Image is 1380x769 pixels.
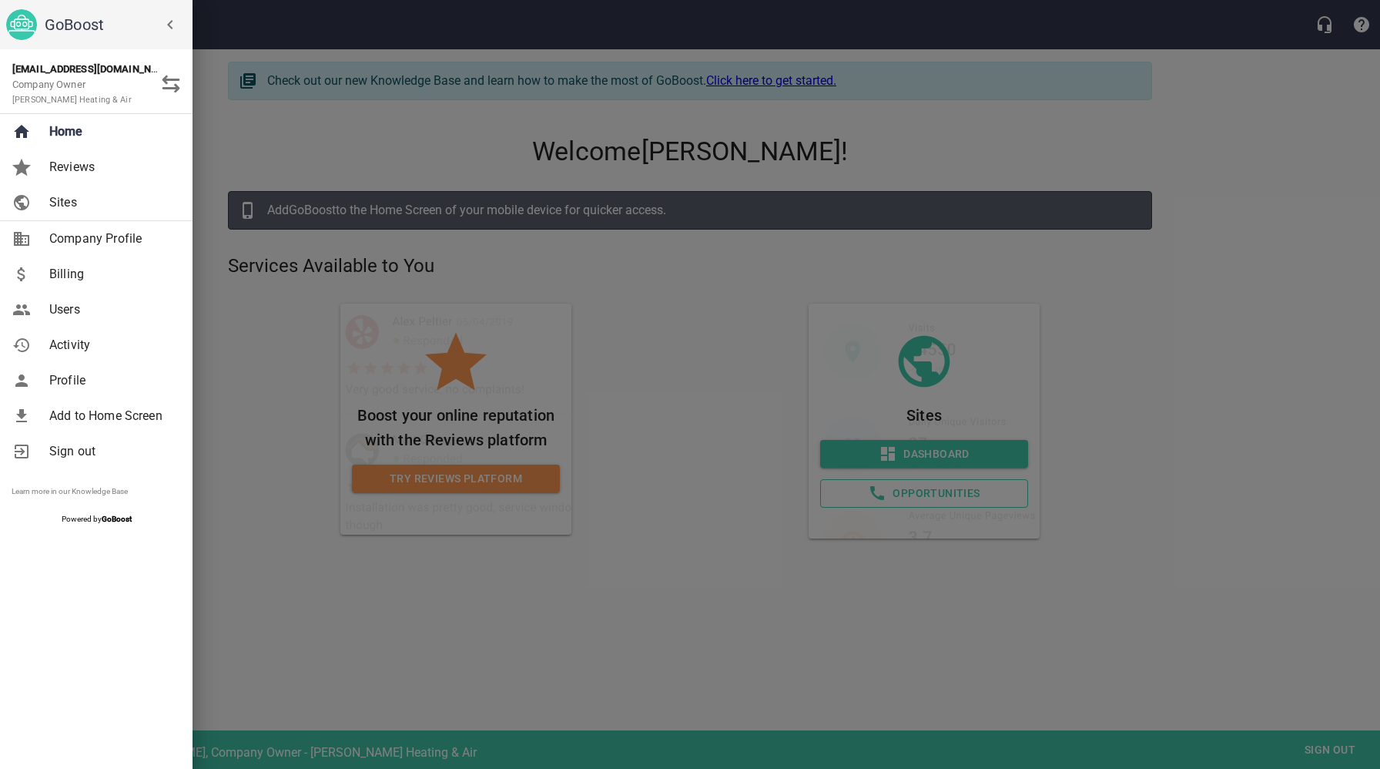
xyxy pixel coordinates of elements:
strong: [EMAIL_ADDRESS][DOMAIN_NAME] [12,63,175,75]
h6: GoBoost [45,12,186,37]
strong: GoBoost [102,515,132,523]
span: Activity [49,336,174,354]
span: Reviews [49,158,174,176]
span: Sites [49,193,174,212]
small: [PERSON_NAME] Heating & Air [12,95,132,105]
span: Profile [49,371,174,390]
span: Users [49,301,174,319]
a: Learn more in our Knowledge Base [12,487,128,495]
span: Home [49,123,174,141]
img: go_boost_head.png [6,9,37,40]
span: Company Profile [49,230,174,248]
span: Powered by [62,515,132,523]
span: Add to Home Screen [49,407,174,425]
span: Billing [49,265,174,284]
button: Switch Role [152,65,189,102]
span: Sign out [49,442,174,461]
span: Company Owner [12,79,132,106]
